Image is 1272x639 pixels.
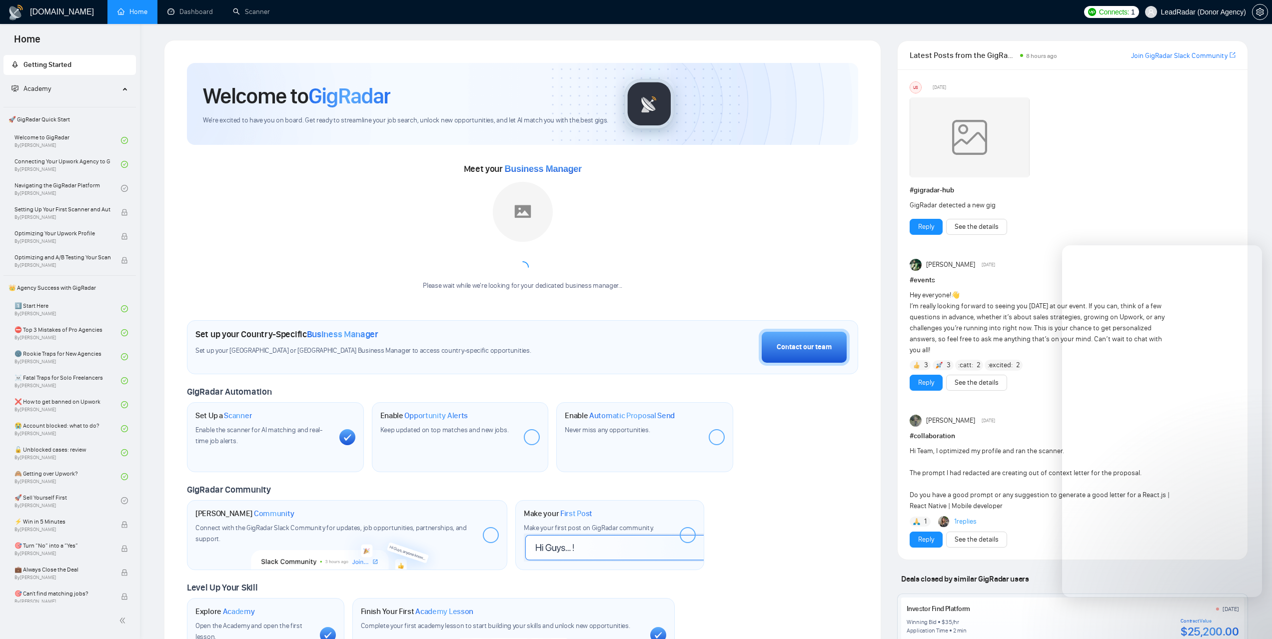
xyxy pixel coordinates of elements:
[1181,618,1239,624] div: Contract Value
[14,322,121,344] a: ⛔ Top 3 Mistakes of Pro AgenciesBy[PERSON_NAME]
[1253,8,1268,16] span: setting
[942,618,945,626] div: $
[926,259,975,270] span: [PERSON_NAME]
[195,346,588,356] span: Set up your [GEOGRAPHIC_DATA] or [GEOGRAPHIC_DATA] Business Manager to access country-specific op...
[1230,51,1236,59] span: export
[955,221,999,232] a: See the details
[121,257,128,264] span: lock
[14,490,121,512] a: 🚀 Sell Yourself FirstBy[PERSON_NAME]
[982,260,995,269] span: [DATE]
[1252,8,1268,16] a: setting
[955,534,999,545] a: See the details
[8,4,24,20] img: logo
[1131,50,1228,61] a: Join GigRadar Slack Community
[195,426,322,445] span: Enable the scanner for AI matching and real-time job alerts.
[380,426,509,434] span: Keep updated on top matches and new jobs.
[14,575,110,581] span: By [PERSON_NAME]
[759,329,850,366] button: Contact our team
[913,362,920,369] img: 👍
[195,411,252,421] h1: Set Up a
[308,82,390,109] span: GigRadar
[624,79,674,129] img: gigradar-logo.png
[14,238,110,244] span: By [PERSON_NAME]
[946,219,1007,235] button: See the details
[121,425,128,432] span: check-circle
[14,541,110,551] span: 🎯 Turn “No” into a “Yes”
[1062,245,1262,597] iframe: To enrich screen reader interactions, please activate Accessibility in Grammarly extension settings
[195,524,467,543] span: Connect with the GigRadar Slack Community for updates, job opportunities, partnerships, and support.
[167,7,213,16] a: dashboardDashboard
[1148,8,1155,15] span: user
[910,431,1236,442] h1: # collaboration
[1181,624,1239,639] div: $25,200.00
[361,622,630,630] span: Complete your first academy lesson to start building your skills and unlock new opportunities.
[380,411,468,421] h1: Enable
[14,466,121,488] a: 🙈 Getting over Upwork?By[PERSON_NAME]
[1230,50,1236,60] a: export
[14,394,121,416] a: ❌ How to get banned on UpworkBy[PERSON_NAME]
[910,532,943,548] button: Reply
[14,346,121,368] a: 🌚 Rookie Traps for New AgenciesBy[PERSON_NAME]
[14,298,121,320] a: 1️⃣ Start HereBy[PERSON_NAME]
[958,360,973,371] span: :catt:
[6,32,48,53] span: Home
[121,473,128,480] span: check-circle
[946,375,1007,391] button: See the details
[946,532,1007,548] button: See the details
[14,214,110,220] span: By [PERSON_NAME]
[947,360,951,370] span: 3
[952,618,959,626] div: /hr
[14,228,110,238] span: Optimizing Your Upwork Profile
[988,360,1013,371] span: :excited:
[23,84,51,93] span: Academy
[203,116,608,125] span: We're excited to have you on board. Get ready to streamline your job search, unlock new opportuni...
[121,593,128,600] span: lock
[254,509,294,519] span: Community
[910,185,1236,196] h1: # gigradar-hub
[565,411,675,421] h1: Enable
[977,360,981,370] span: 2
[1099,6,1129,17] span: Connects:
[910,49,1017,61] span: Latest Posts from the GigRadar Community
[121,401,128,408] span: check-circle
[955,377,999,388] a: See the details
[910,200,1170,211] div: GigRadar detected a new gig
[918,221,934,232] a: Reply
[121,305,128,312] span: check-circle
[910,219,943,235] button: Reply
[560,509,592,519] span: First Post
[195,509,294,519] h1: [PERSON_NAME]
[910,97,1030,177] img: weqQh+iSagEgQAAAABJRU5ErkJggg==
[4,109,135,129] span: 🚀 GigRadar Quick Start
[3,55,136,75] li: Getting Started
[936,362,943,369] img: 🚀
[187,484,271,495] span: GigRadar Community
[11,84,51,93] span: Academy
[187,386,271,397] span: GigRadar Automation
[910,290,1170,356] div: Hey everyone! I’m really looking forward to seeing you [DATE] at our event. If you can, think of ...
[953,627,967,635] div: 2 min
[951,291,960,299] span: 👋
[524,509,592,519] h1: Make your
[1131,6,1135,17] span: 1
[14,565,110,575] span: 💼 Always Close the Deal
[945,618,952,626] div: 35
[361,607,473,617] h1: Finish Your First
[14,177,121,199] a: Navigating the GigRadar PlatformBy[PERSON_NAME]
[23,60,71,69] span: Getting Started
[493,182,553,242] img: placeholder.png
[121,545,128,552] span: lock
[938,516,949,527] img: Korlan
[982,416,995,425] span: [DATE]
[924,517,927,527] span: 1
[1026,52,1057,59] span: 8 hours ago
[195,607,255,617] h1: Explore
[121,497,128,504] span: check-circle
[251,524,443,570] img: slackcommunity-bg.png
[910,275,1236,286] h1: # events
[464,163,582,174] span: Meet your
[1223,605,1239,613] div: [DATE]
[307,329,378,340] span: Business Manager
[14,551,110,557] span: By [PERSON_NAME]
[14,442,121,464] a: 🔓 Unblocked cases: reviewBy[PERSON_NAME]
